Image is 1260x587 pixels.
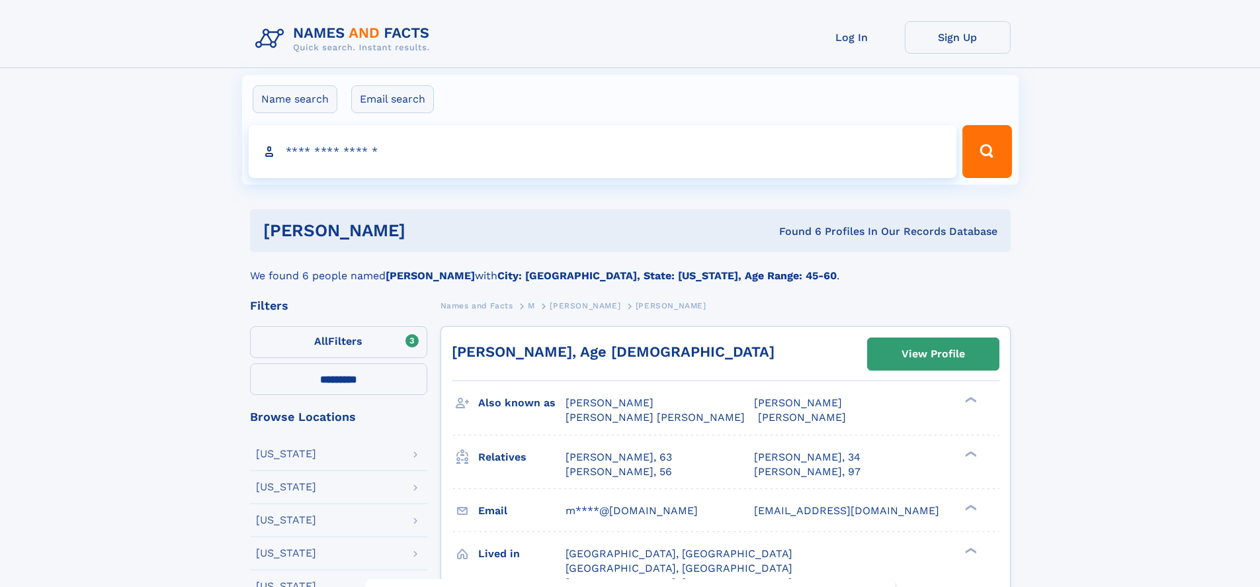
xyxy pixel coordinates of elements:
[566,411,745,424] span: [PERSON_NAME] [PERSON_NAME]
[566,396,653,409] span: [PERSON_NAME]
[962,546,978,555] div: ❯
[256,482,316,492] div: [US_STATE]
[566,450,672,465] a: [PERSON_NAME], 63
[754,450,861,465] a: [PERSON_NAME], 34
[250,411,427,423] div: Browse Locations
[528,301,535,310] span: M
[256,449,316,459] div: [US_STATE]
[314,335,328,347] span: All
[754,465,861,479] a: [PERSON_NAME], 97
[550,301,620,310] span: [PERSON_NAME]
[905,21,1011,54] a: Sign Up
[263,222,593,239] h1: [PERSON_NAME]
[249,125,957,178] input: search input
[478,543,566,565] h3: Lived in
[962,449,978,458] div: ❯
[636,301,706,310] span: [PERSON_NAME]
[754,504,939,517] span: [EMAIL_ADDRESS][DOMAIN_NAME]
[566,547,792,560] span: [GEOGRAPHIC_DATA], [GEOGRAPHIC_DATA]
[250,252,1011,284] div: We found 6 people named with .
[758,411,846,424] span: [PERSON_NAME]
[566,562,792,574] span: [GEOGRAPHIC_DATA], [GEOGRAPHIC_DATA]
[256,515,316,525] div: [US_STATE]
[962,396,978,404] div: ❯
[478,446,566,469] h3: Relatives
[566,465,672,479] a: [PERSON_NAME], 56
[253,85,337,113] label: Name search
[250,300,427,312] div: Filters
[528,297,535,314] a: M
[478,500,566,522] h3: Email
[478,392,566,414] h3: Also known as
[256,548,316,559] div: [US_STATE]
[250,326,427,358] label: Filters
[962,503,978,512] div: ❯
[754,396,842,409] span: [PERSON_NAME]
[351,85,434,113] label: Email search
[441,297,513,314] a: Names and Facts
[550,297,620,314] a: [PERSON_NAME]
[799,21,905,54] a: Log In
[592,224,997,239] div: Found 6 Profiles In Our Records Database
[250,21,441,57] img: Logo Names and Facts
[868,338,999,370] a: View Profile
[497,269,837,282] b: City: [GEOGRAPHIC_DATA], State: [US_STATE], Age Range: 45-60
[902,339,965,369] div: View Profile
[962,125,1011,178] button: Search Button
[452,343,775,360] a: [PERSON_NAME], Age [DEMOGRAPHIC_DATA]
[386,269,475,282] b: [PERSON_NAME]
